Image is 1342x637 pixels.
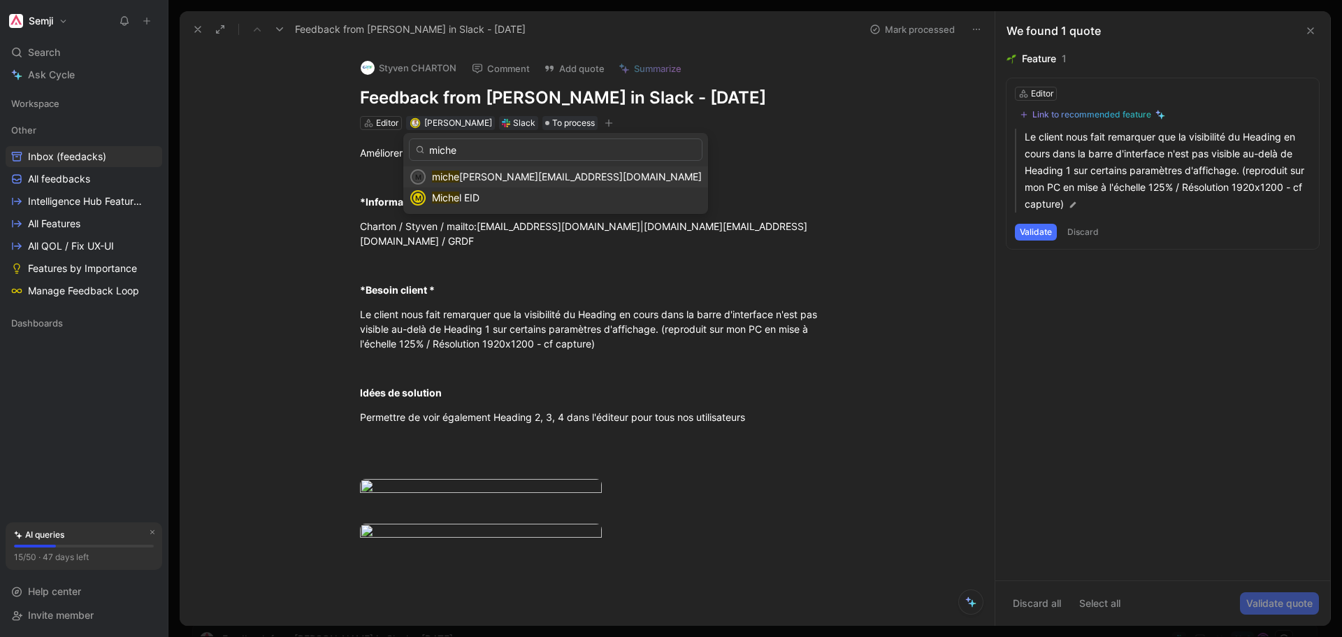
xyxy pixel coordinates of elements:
div: m [412,171,424,183]
span: l EID [459,192,479,203]
input: Search reporter [409,138,702,161]
mark: miche [432,171,459,182]
span: [PERSON_NAME][EMAIL_ADDRESS][DOMAIN_NAME] [459,171,702,182]
div: M [412,192,424,204]
mark: Miche [432,192,459,203]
